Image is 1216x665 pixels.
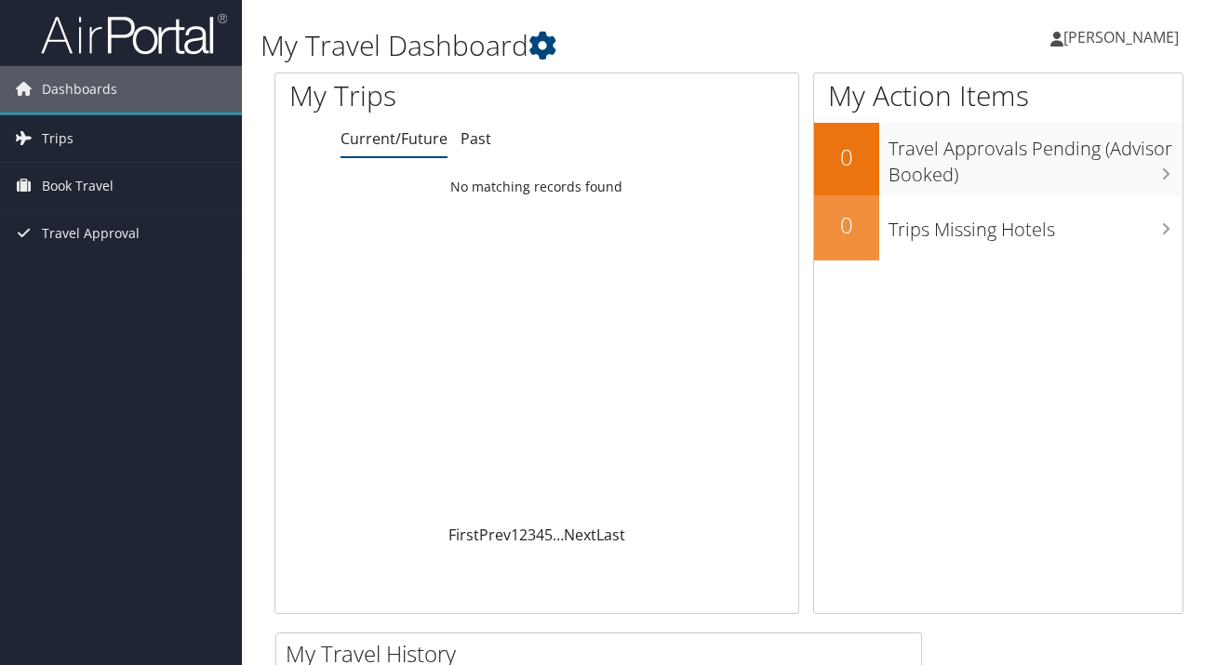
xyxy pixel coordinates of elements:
[275,170,798,204] td: No matching records found
[42,210,140,257] span: Travel Approval
[41,12,227,56] img: airportal-logo.png
[341,128,448,149] a: Current/Future
[519,525,528,545] a: 2
[814,195,1183,260] a: 0Trips Missing Hotels
[448,525,479,545] a: First
[553,525,564,545] span: …
[42,163,114,209] span: Book Travel
[814,141,879,173] h2: 0
[528,525,536,545] a: 3
[42,115,73,162] span: Trips
[889,126,1183,188] h3: Travel Approvals Pending (Advisor Booked)
[544,525,553,545] a: 5
[261,26,885,65] h1: My Travel Dashboard
[479,525,511,545] a: Prev
[461,128,491,149] a: Past
[814,209,879,241] h2: 0
[289,76,567,115] h1: My Trips
[511,525,519,545] a: 1
[564,525,596,545] a: Next
[596,525,625,545] a: Last
[536,525,544,545] a: 4
[814,76,1183,115] h1: My Action Items
[814,123,1183,194] a: 0Travel Approvals Pending (Advisor Booked)
[42,66,117,113] span: Dashboards
[889,207,1183,243] h3: Trips Missing Hotels
[1063,27,1179,47] span: [PERSON_NAME]
[1050,9,1197,65] a: [PERSON_NAME]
